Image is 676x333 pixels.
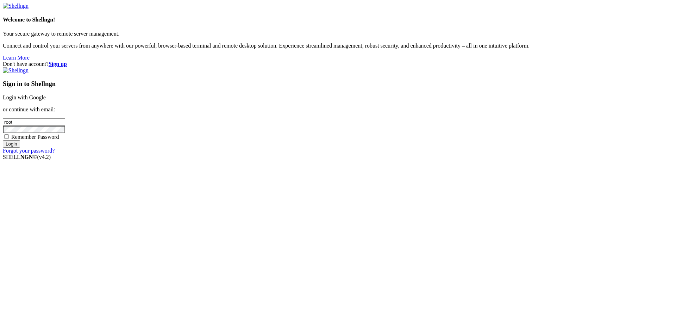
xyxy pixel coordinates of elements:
p: Your secure gateway to remote server management. [3,31,673,37]
div: Don't have account? [3,61,673,67]
span: Remember Password [11,134,59,140]
img: Shellngn [3,3,29,9]
a: Login with Google [3,94,46,100]
a: Sign up [49,61,67,67]
span: 4.2.0 [37,154,51,160]
input: Remember Password [4,134,9,139]
a: Learn More [3,55,30,61]
a: Forgot your password? [3,148,55,154]
p: Connect and control your servers from anywhere with our powerful, browser-based terminal and remo... [3,43,673,49]
h3: Sign in to Shellngn [3,80,673,88]
b: NGN [20,154,33,160]
span: SHELL © [3,154,51,160]
input: Login [3,140,20,148]
h4: Welcome to Shellngn! [3,17,673,23]
p: or continue with email: [3,106,673,113]
input: Email address [3,118,65,126]
img: Shellngn [3,67,29,74]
